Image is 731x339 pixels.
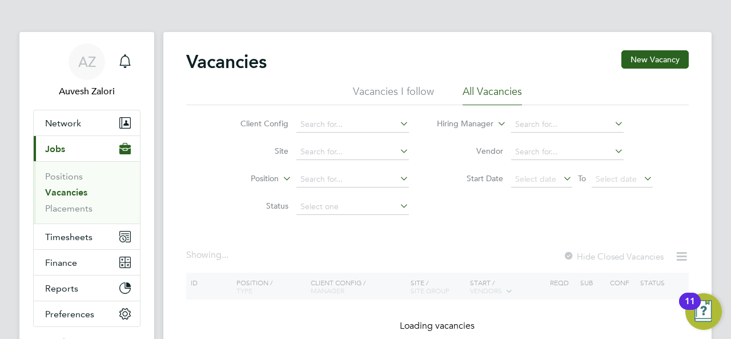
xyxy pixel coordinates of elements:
[45,283,78,294] span: Reports
[34,136,140,161] button: Jobs
[563,251,664,262] label: Hide Closed Vacancies
[45,171,83,182] a: Positions
[186,50,267,73] h2: Vacancies
[296,144,409,160] input: Search for...
[511,144,624,160] input: Search for...
[45,118,81,129] span: Network
[463,85,522,105] li: All Vacancies
[213,173,279,185] label: Position
[45,309,94,320] span: Preferences
[45,187,87,198] a: Vacancies
[296,117,409,133] input: Search for...
[45,203,93,214] a: Placements
[34,276,140,301] button: Reports
[45,232,93,242] span: Timesheets
[515,174,556,184] span: Select date
[685,301,695,316] div: 11
[34,161,140,224] div: Jobs
[45,257,77,268] span: Finance
[45,143,65,154] span: Jobs
[511,117,624,133] input: Search for...
[34,224,140,249] button: Timesheets
[437,146,503,156] label: Vendor
[78,54,96,69] span: AZ
[33,85,140,98] span: Auvesh Zalori
[223,118,288,129] label: Client Config
[596,174,637,184] span: Select date
[223,146,288,156] label: Site
[186,249,231,261] div: Showing
[33,43,140,98] a: AZAuvesh Zalori
[428,118,493,130] label: Hiring Manager
[296,172,409,188] input: Search for...
[34,110,140,135] button: Network
[34,250,140,275] button: Finance
[296,199,409,215] input: Select one
[34,301,140,326] button: Preferences
[621,50,689,69] button: New Vacancy
[575,171,589,186] span: To
[437,173,503,184] label: Start Date
[353,85,434,105] li: Vacancies I follow
[223,201,288,211] label: Status
[222,249,228,261] span: ...
[685,293,722,330] button: Open Resource Center, 11 new notifications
